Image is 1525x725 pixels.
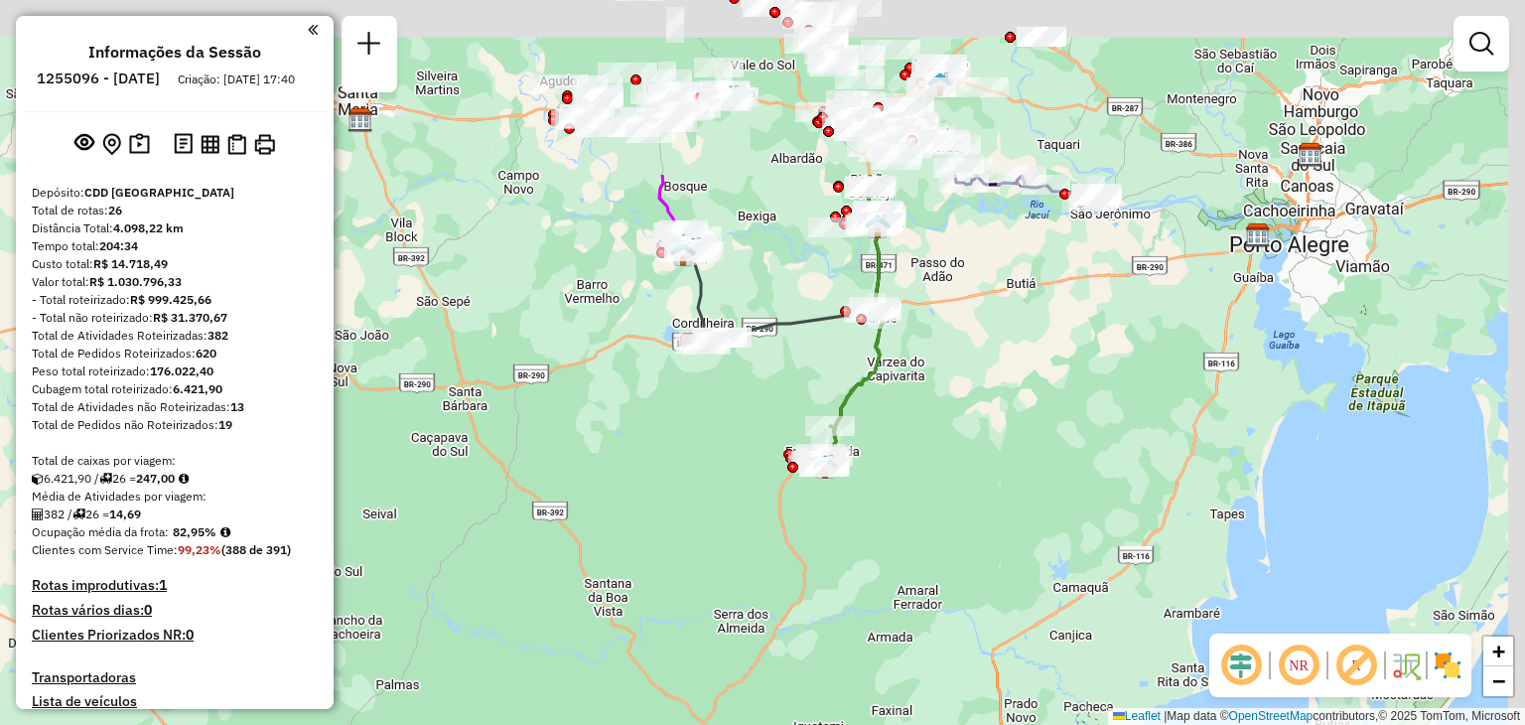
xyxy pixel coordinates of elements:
[99,473,112,485] i: Total de rotas
[32,470,318,488] div: 6.421,90 / 26 =
[196,346,216,361] strong: 620
[1492,668,1505,693] span: −
[32,577,318,594] h4: Rotas improdutivas:
[32,669,318,686] h4: Transportadoras
[150,363,213,378] strong: 176.022,40
[173,381,222,396] strong: 6.421,90
[1390,650,1422,681] img: Fluxo de ruas
[179,473,189,485] i: Meta Caixas/viagem: 212,48 Diferença: 34,52
[32,184,318,202] div: Depósito:
[108,203,122,217] strong: 26
[170,129,197,160] button: Logs desbloquear sessão
[170,71,303,88] div: Criação: [DATE] 17:40
[89,274,182,289] strong: R$ 1.030.796,33
[32,219,318,237] div: Distância Total:
[822,109,872,129] div: Atividade não roteirizada - 48.212.628 PAMELA SOUZA GIACUMUZZI
[32,327,318,345] div: Total de Atividades Roteirizadas:
[32,506,318,523] div: 382 / 26 =
[308,18,318,41] a: Clique aqui para minimizar o painel
[32,362,318,380] div: Peso total roteirizado:
[32,508,44,520] i: Total de Atividades
[793,32,843,52] div: Atividade não roteirizada - COML HAAG
[113,220,184,235] strong: 4.098,22 km
[850,217,900,236] div: Atividade não roteirizada - SUPERMERCADO FORTALE
[1229,709,1314,723] a: OpenStreetMap
[349,24,389,69] a: Nova sessão e pesquisa
[218,417,232,432] strong: 19
[808,217,858,237] div: Atividade não roteirizada - AGRO CAMARGO
[32,627,318,644] h4: Clientes Priorizados NR:
[37,70,160,87] h6: 1255096 - [DATE]
[99,238,138,253] strong: 204:34
[1483,666,1513,696] a: Zoom out
[221,542,291,557] strong: (388 de 391)
[680,236,706,262] img: FAD Santa Cruz do Sul- Cachoeira
[1164,709,1167,723] span: |
[671,232,697,258] img: UDC Cachueira do Sul - ZUMPY
[1492,639,1505,663] span: +
[854,213,903,232] div: Atividade não roteirizada - GUILHERME PEREIRA RA
[718,84,744,110] img: Candelária
[88,43,261,62] h4: Informações da Sessão
[32,237,318,255] div: Tempo total:
[32,488,318,506] div: Média de Atividades por viagem:
[1113,709,1161,723] a: Leaflet
[230,399,244,414] strong: 13
[208,328,228,343] strong: 382
[885,97,934,117] div: Atividade não roteirizada - JAQUELINE DE BORBA B
[223,130,250,159] button: Visualizar Romaneio
[829,107,879,127] div: Atividade não roteirizada - DALVAN DISTRIBUIDORA
[782,9,832,29] div: Atividade não roteirizada - SUPERMERCADO RW LTDA
[93,256,168,271] strong: R$ 14.718,49
[153,310,227,325] strong: R$ 31.370,67
[178,542,221,557] strong: 99,23%
[32,345,318,362] div: Total de Pedidos Roteirizados:
[1108,708,1525,725] div: Map data © contributors,© 2025 TomTom, Microsoft
[658,220,708,240] div: Atividade não roteirizada - MERCADO MATOS
[136,471,175,486] strong: 247,00
[670,241,696,267] img: Cachoeira do Sul
[32,416,318,434] div: Total de Pedidos não Roteirizados:
[250,130,279,159] button: Imprimir Rotas
[32,542,178,557] span: Clientes com Service Time:
[1483,637,1513,666] a: Zoom in
[98,129,125,160] button: Centralizar mapa no depósito ou ponto de apoio
[173,524,216,539] strong: 82,95%
[144,601,152,619] strong: 0
[1298,142,1323,168] img: CDD Sapucaia
[812,454,838,480] img: Encruzilhada do Sul
[1275,642,1322,689] span: Ocultar NR
[1245,222,1271,248] img: CDD Porto Alegre
[32,202,318,219] div: Total de rotas:
[220,526,230,538] em: Média calculada utilizando a maior ocupação (%Peso ou %Cubagem) de cada rota da sessão. Rotas cro...
[347,107,373,133] img: CDD Santa Maria
[84,185,234,200] strong: CDD [GEOGRAPHIC_DATA]
[927,72,953,97] img: Venâncio Aires
[1432,650,1463,681] img: Exibir/Ocultar setores
[130,292,211,307] strong: R$ 999.425,66
[125,129,154,160] button: Painel de Sugestão
[32,273,318,291] div: Valor total:
[32,693,318,710] h4: Lista de veículos
[32,452,318,470] div: Total de caixas por viagem:
[32,380,318,398] div: Cubagem total roteirizado:
[72,508,85,520] i: Total de rotas
[1461,24,1501,64] a: Exibir filtros
[1217,642,1265,689] span: Ocultar deslocamento
[32,602,318,619] h4: Rotas vários dias:
[877,93,926,113] div: Atividade não roteirizada - MINI MERCADO FERREIR
[197,130,223,157] button: Visualizar relatório de Roteirização
[1332,642,1380,689] span: Exibir rótulo
[109,507,141,521] strong: 14,69
[853,201,902,220] div: Atividade não roteirizada - ALCIDES BAR
[32,524,169,539] span: Ocupação média da frota:
[32,291,318,309] div: - Total roteirizado:
[70,128,98,160] button: Exibir sessão original
[159,576,167,594] strong: 1
[32,473,44,485] i: Cubagem total roteirizado
[32,309,318,327] div: - Total não roteirizado:
[32,255,318,273] div: Custo total:
[781,2,831,22] div: Atividade não roteirizada - FDOCMERCADO KUMM
[186,626,194,644] strong: 0
[32,398,318,416] div: Total de Atividades não Roteirizadas:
